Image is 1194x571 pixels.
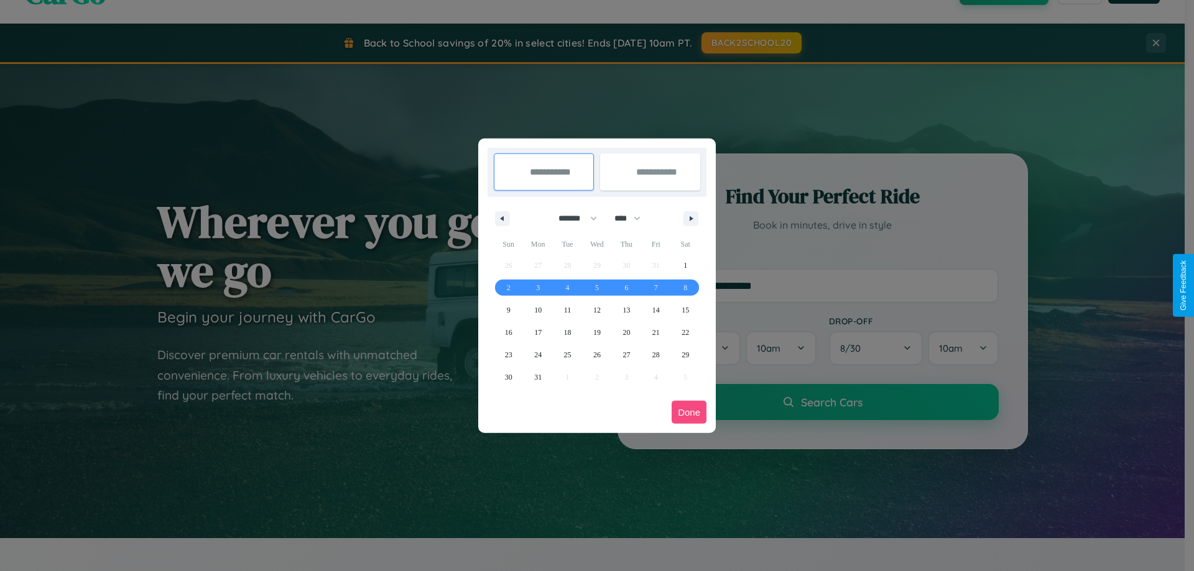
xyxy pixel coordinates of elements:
span: 21 [652,321,660,344]
span: Tue [553,234,582,254]
span: 12 [593,299,601,321]
span: 6 [624,276,628,299]
button: 11 [553,299,582,321]
button: 19 [582,321,611,344]
button: 23 [494,344,523,366]
button: 31 [523,366,552,388]
button: 25 [553,344,582,366]
span: 24 [534,344,542,366]
span: Mon [523,234,552,254]
button: 16 [494,321,523,344]
span: 16 [505,321,512,344]
button: 3 [523,276,552,299]
span: 28 [652,344,660,366]
button: 18 [553,321,582,344]
button: 17 [523,321,552,344]
span: 18 [564,321,572,344]
span: 23 [505,344,512,366]
button: 9 [494,299,523,321]
button: 27 [612,344,641,366]
div: Give Feedback [1179,260,1188,311]
span: Fri [641,234,670,254]
button: 15 [671,299,700,321]
button: 29 [671,344,700,366]
button: 5 [582,276,611,299]
span: 9 [507,299,511,321]
span: 11 [564,299,572,321]
span: 26 [593,344,601,366]
span: Thu [612,234,641,254]
span: 30 [505,366,512,388]
button: 2 [494,276,523,299]
span: 7 [654,276,658,299]
button: Done [672,401,706,424]
button: 22 [671,321,700,344]
span: 4 [566,276,570,299]
span: 8 [683,276,687,299]
span: 20 [622,321,630,344]
span: 17 [534,321,542,344]
button: 24 [523,344,552,366]
span: 29 [682,344,689,366]
span: 25 [564,344,572,366]
button: 21 [641,321,670,344]
button: 7 [641,276,670,299]
button: 28 [641,344,670,366]
span: 22 [682,321,689,344]
span: 3 [536,276,540,299]
button: 26 [582,344,611,366]
button: 1 [671,254,700,276]
span: Sat [671,234,700,254]
span: 14 [652,299,660,321]
span: 15 [682,299,689,321]
span: 31 [534,366,542,388]
button: 8 [671,276,700,299]
button: 4 [553,276,582,299]
button: 13 [612,299,641,321]
span: Wed [582,234,611,254]
button: 20 [612,321,641,344]
span: 27 [622,344,630,366]
span: 5 [595,276,599,299]
span: 2 [507,276,511,299]
span: 13 [622,299,630,321]
span: 19 [593,321,601,344]
button: 10 [523,299,552,321]
button: 14 [641,299,670,321]
span: 1 [683,254,687,276]
button: 30 [494,366,523,388]
button: 6 [612,276,641,299]
span: 10 [534,299,542,321]
span: Sun [494,234,523,254]
button: 12 [582,299,611,321]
